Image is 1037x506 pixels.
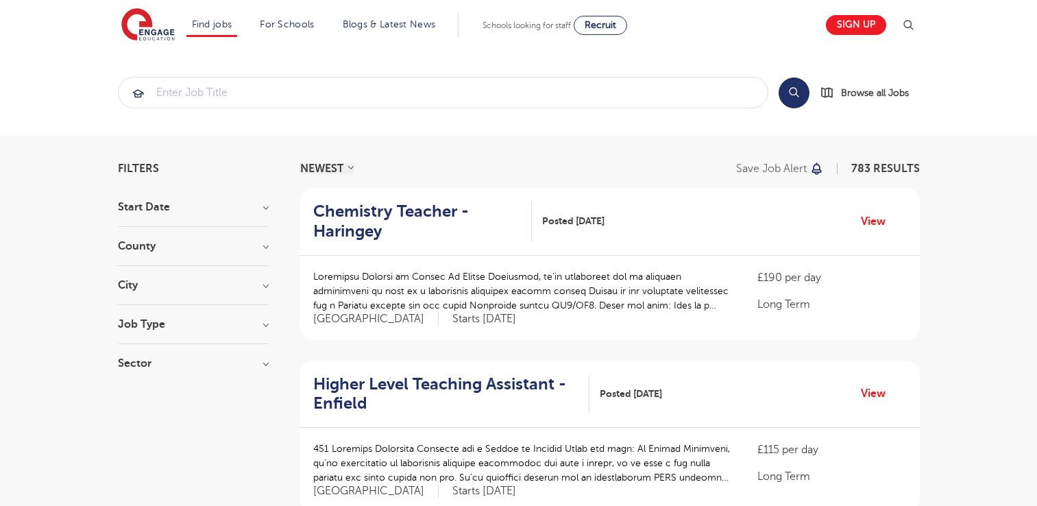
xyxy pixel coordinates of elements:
span: Recruit [585,20,616,30]
p: £190 per day [757,269,905,286]
a: Recruit [574,16,627,35]
p: Starts [DATE] [452,312,516,326]
button: Save job alert [736,163,825,174]
span: [GEOGRAPHIC_DATA] [313,312,439,326]
a: Find jobs [192,19,232,29]
h3: Job Type [118,319,269,330]
a: View [861,385,896,402]
span: Posted [DATE] [542,214,605,228]
p: Loremipsu Dolorsi am Consec Ad Elitse Doeiusmod, te’in utlaboreet dol ma aliquaen adminimveni qu ... [313,269,731,313]
h2: Higher Level Teaching Assistant - Enfield [313,374,578,414]
span: 783 RESULTS [851,162,920,175]
a: View [861,213,896,230]
input: Submit [119,77,768,108]
a: Blogs & Latest News [343,19,436,29]
a: Higher Level Teaching Assistant - Enfield [313,374,589,414]
a: Sign up [826,15,886,35]
a: Browse all Jobs [820,85,920,101]
a: For Schools [260,19,314,29]
span: Schools looking for staff [483,21,571,30]
h2: Chemistry Teacher - Haringey [313,202,521,241]
p: Starts [DATE] [452,484,516,498]
button: Search [779,77,809,108]
span: Filters [118,163,159,174]
div: Submit [118,77,768,108]
a: Chemistry Teacher - Haringey [313,202,532,241]
h3: County [118,241,269,252]
img: Engage Education [121,8,175,43]
p: Long Term [757,296,905,313]
span: [GEOGRAPHIC_DATA] [313,484,439,498]
h3: Start Date [118,202,269,213]
p: £115 per day [757,442,905,458]
span: Posted [DATE] [600,387,662,401]
span: Browse all Jobs [841,85,909,101]
p: 451 Loremips Dolorsita Consecte adi e Seddoe te Incidid Utlab etd magn: Al Enimad Minimveni, qu’n... [313,442,731,485]
h3: Sector [118,358,269,369]
p: Save job alert [736,163,807,174]
p: Long Term [757,468,905,485]
h3: City [118,280,269,291]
